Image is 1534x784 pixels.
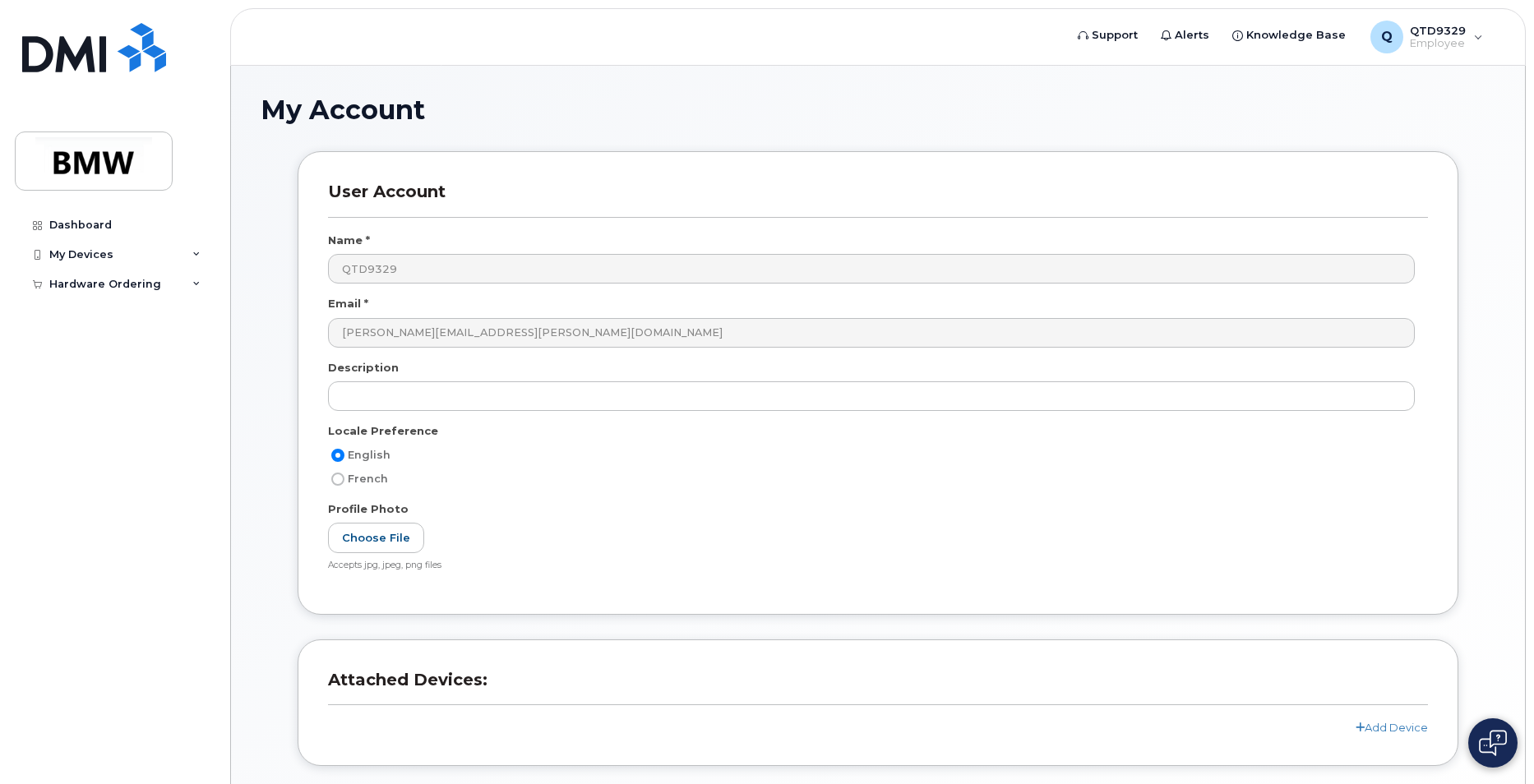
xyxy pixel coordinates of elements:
input: English [331,449,344,462]
label: Locale Preference [328,423,438,439]
div: Accepts jpg, jpeg, png files [328,560,1415,572]
h3: Attached Devices: [328,670,1428,705]
a: Add Device [1356,721,1428,734]
h1: My Account [261,95,1495,124]
img: Open chat [1479,730,1507,756]
label: Email * [328,296,368,311]
input: French [331,473,344,486]
label: Name * [328,233,370,248]
h3: User Account [328,182,1428,217]
label: Choose File [328,523,424,553]
label: Profile Photo [328,501,409,517]
label: Description [328,360,399,376]
span: English [348,449,390,461]
span: French [348,473,388,485]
